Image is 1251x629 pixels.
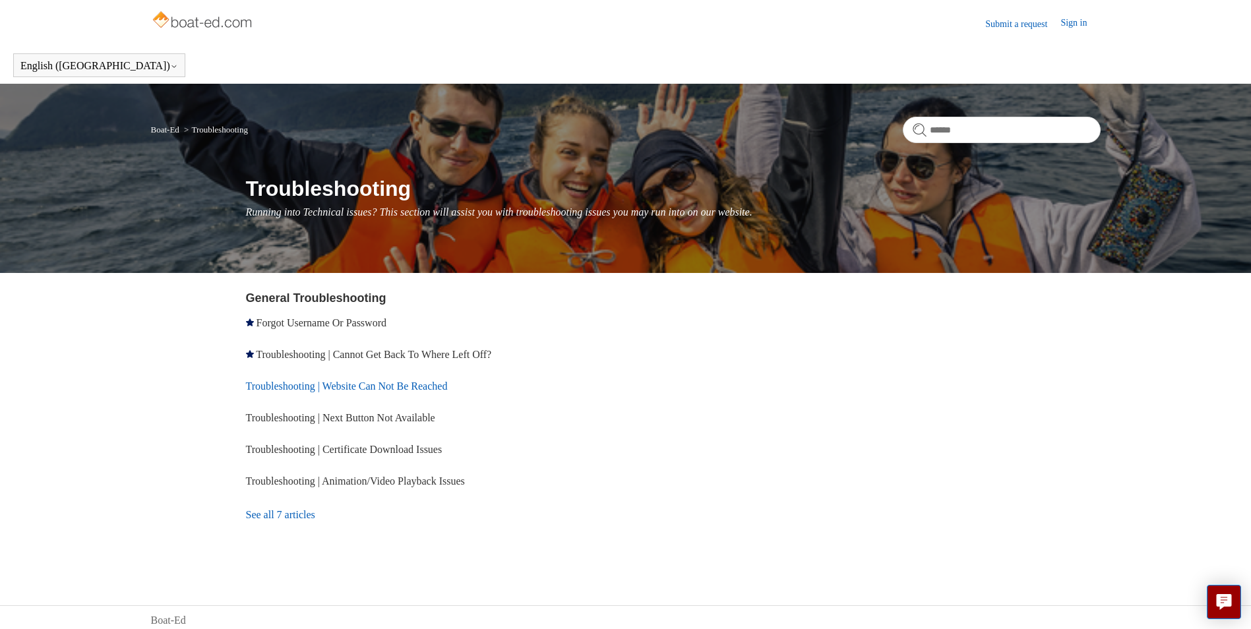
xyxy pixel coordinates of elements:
[20,60,178,72] button: English ([GEOGRAPHIC_DATA])
[151,613,186,628] a: Boat-Ed
[246,350,254,358] svg: Promoted article
[246,173,1101,204] h1: Troubleshooting
[181,125,248,135] li: Troubleshooting
[151,8,256,34] img: Boat-Ed Help Center home page
[1060,16,1100,32] a: Sign in
[246,291,386,305] a: General Troubleshooting
[985,17,1060,31] a: Submit a request
[246,204,1101,220] p: Running into Technical issues? This section will assist you with troubleshooting issues you may r...
[246,412,435,423] a: Troubleshooting | Next Button Not Available
[246,475,465,487] a: Troubleshooting | Animation/Video Playback Issues
[246,444,442,455] a: Troubleshooting | Certificate Download Issues
[246,380,448,392] a: Troubleshooting | Website Can Not Be Reached
[256,349,491,360] a: Troubleshooting | Cannot Get Back To Where Left Off?
[151,125,182,135] li: Boat-Ed
[903,117,1101,143] input: Search
[246,497,630,533] a: See all 7 articles
[246,318,254,326] svg: Promoted article
[151,125,179,135] a: Boat-Ed
[1207,585,1241,619] button: Live chat
[257,317,386,328] a: Forgot Username Or Password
